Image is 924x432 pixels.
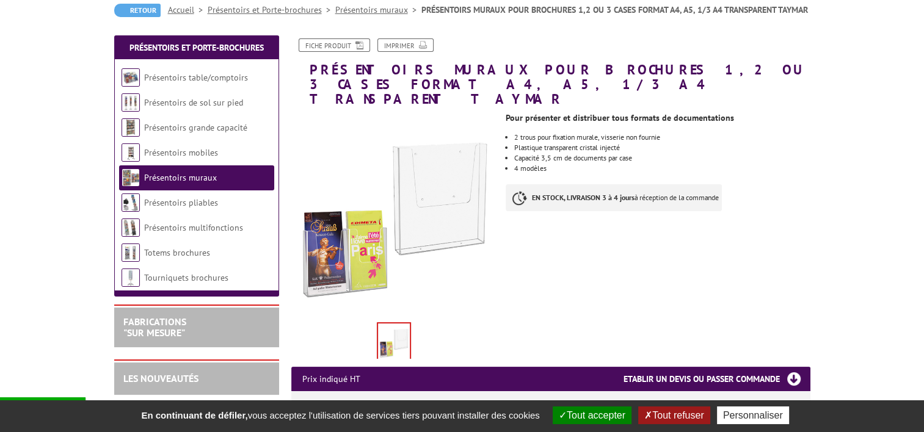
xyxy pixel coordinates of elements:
a: Retour [114,4,161,17]
li: 2 trous pour fixation murale, visserie non fournie [514,134,810,141]
img: Totems brochures [122,243,140,262]
img: Tourniquets brochures [122,268,140,287]
a: Présentoirs de sol sur pied [144,97,243,108]
a: LES NOUVEAUTÉS [123,372,198,384]
img: Présentoirs pliables [122,193,140,212]
button: Personnaliser (fenêtre modale) [717,406,789,424]
a: Présentoirs et Porte-brochures [208,4,335,15]
li: PRÉSENTOIRS MURAUX POUR BROCHURES 1,2 OU 3 CASES FORMAT A4, A5, 1/3 A4 TRANSPARENT TAYMAR [421,4,808,16]
p: Prix indiqué HT [302,367,360,391]
a: Totems brochures [144,247,210,258]
img: Présentoirs multifonctions [122,218,140,237]
a: Présentoirs table/comptoirs [144,72,248,83]
strong: Pour présenter et distribuer tous formats de documentations [506,112,734,123]
a: Tourniquets brochures [144,272,228,283]
img: porte_brochures_muraux_471300_2.jpg [378,323,410,361]
a: FABRICATIONS"Sur Mesure" [123,315,186,339]
h3: Etablir un devis ou passer commande [624,367,810,391]
p: à réception de la commande [506,184,722,211]
a: Présentoirs muraux [144,172,217,183]
a: Présentoirs mobiles [144,147,218,158]
a: Fiche produit [299,38,370,52]
img: Présentoirs de sol sur pied [122,93,140,112]
button: Tout accepter [553,406,631,424]
strong: EN STOCK, LIVRAISON 3 à 4 jours [532,193,635,202]
img: Présentoirs grande capacité [122,118,140,137]
a: Présentoirs pliables [144,197,218,208]
a: Imprimer [377,38,434,52]
li: 4 modèles [514,165,810,172]
li: Capacité 3,5 cm de documents par case [514,154,810,162]
a: Présentoirs multifonctions [144,222,243,233]
img: porte_brochures_muraux_471300_2.jpg [291,113,497,319]
img: Présentoirs mobiles [122,143,140,162]
img: Présentoirs muraux [122,168,140,187]
img: Présentoirs table/comptoirs [122,68,140,87]
span: vous acceptez l'utilisation de services tiers pouvant installer des cookies [135,410,545,420]
li: Plastique transparent cristal injecté [514,144,810,151]
a: Accueil [168,4,208,15]
strong: En continuant de défiler, [141,410,247,420]
button: Tout refuser [638,406,710,424]
a: Présentoirs et Porte-brochures [129,42,264,53]
h1: PRÉSENTOIRS MURAUX POUR BROCHURES 1,2 OU 3 CASES FORMAT A4, A5, 1/3 A4 TRANSPARENT TAYMAR [282,38,820,107]
a: Présentoirs muraux [335,4,421,15]
a: Présentoirs grande capacité [144,122,247,133]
